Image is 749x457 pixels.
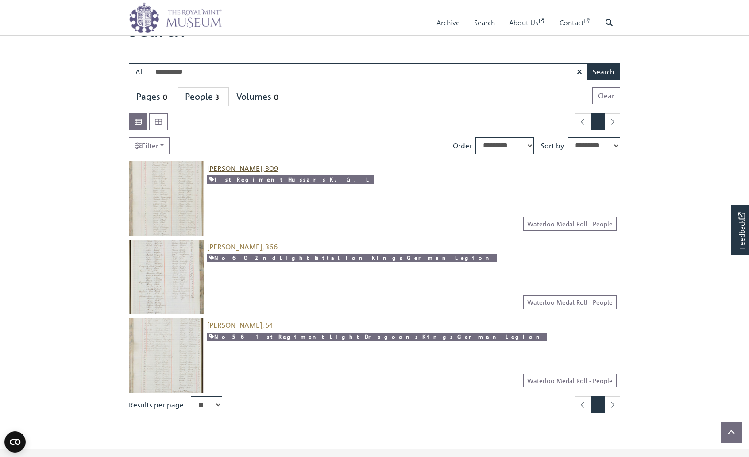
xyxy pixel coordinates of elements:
div: Volumes [236,91,281,102]
span: Goto page 1 [591,396,605,413]
button: Search [587,63,620,80]
img: logo_wide.png [129,2,222,33]
input: Enter one or more search terms... [150,63,588,80]
a: [PERSON_NAME], 309 [207,164,278,173]
li: Previous page [575,396,591,413]
img: Luttermann, Ernest, 309 [129,161,204,236]
a: No 60 2nd Light Battalion Kings German Legion [207,254,497,262]
a: Contact [560,10,591,35]
div: People [185,91,221,102]
a: [PERSON_NAME], 54 [207,321,273,329]
a: No 56 1st Regiment Light Dragoons Kings German Legion [207,333,547,341]
label: Order [453,140,472,151]
nav: pagination [571,113,620,130]
a: Would you like to provide feedback? [731,205,749,255]
a: Archive [436,10,460,35]
nav: pagination [571,396,620,413]
img: Lattermann, Lewis, 366 [129,240,204,314]
span: Goto page 1 [591,113,605,130]
a: Waterloo Medal Roll - People [523,374,617,387]
div: Pages [136,91,170,102]
a: Search [474,10,495,35]
a: Waterloo Medal Roll - People [523,217,617,231]
button: Clear [592,87,620,104]
a: [PERSON_NAME], 366 [207,242,278,251]
a: 1st Regiment Hussars K.G.L [207,175,374,184]
img: Luttermann, Christine, 54 [129,318,204,393]
a: About Us [509,10,545,35]
label: Sort by [541,140,564,151]
li: Previous page [575,113,591,130]
a: Filter [129,137,170,154]
button: Open CMP widget [4,431,26,453]
button: Scroll to top [721,422,742,443]
span: 0 [271,92,281,102]
span: Feedback [736,213,747,249]
button: All [129,63,150,80]
span: 3 [213,92,221,102]
a: Waterloo Medal Roll - People [523,295,617,309]
span: 0 [160,92,170,102]
label: Results per page [129,399,184,410]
